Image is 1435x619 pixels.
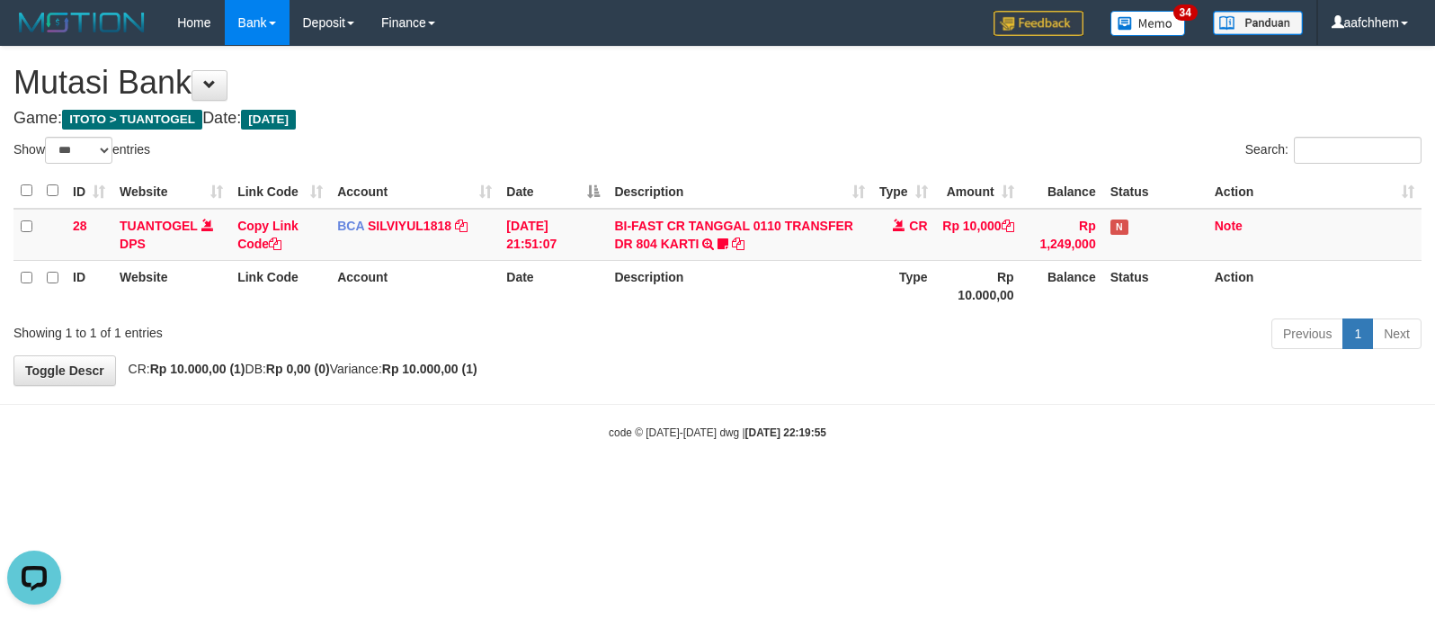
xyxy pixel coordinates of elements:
[7,7,61,61] button: Open LiveChat chat widget
[1294,137,1422,164] input: Search:
[330,174,499,209] th: Account: activate to sort column ascending
[935,174,1021,209] th: Amount: activate to sort column ascending
[13,9,150,36] img: MOTION_logo.png
[745,426,826,439] strong: [DATE] 22:19:55
[872,174,935,209] th: Type: activate to sort column ascending
[112,174,230,209] th: Website: activate to sort column ascending
[499,209,607,261] td: [DATE] 21:51:07
[241,110,296,130] span: [DATE]
[499,174,607,209] th: Date: activate to sort column descending
[13,317,584,342] div: Showing 1 to 1 of 1 entries
[1021,174,1103,209] th: Balance
[1271,318,1343,349] a: Previous
[1103,174,1208,209] th: Status
[1103,260,1208,311] th: Status
[1245,137,1422,164] label: Search:
[13,110,1422,128] h4: Game: Date:
[455,219,468,233] a: Copy SILVIYUL1818 to clipboard
[609,426,826,439] small: code © [DATE]-[DATE] dwg |
[230,260,330,311] th: Link Code
[1372,318,1422,349] a: Next
[1110,11,1186,36] img: Button%20Memo.svg
[1110,220,1128,235] span: Has Note
[1342,318,1373,349] a: 1
[382,362,477,376] strong: Rp 10.000,00 (1)
[1208,260,1422,311] th: Action
[73,219,87,233] span: 28
[1213,11,1303,35] img: panduan.png
[994,11,1083,36] img: Feedback.jpg
[120,219,198,233] a: TUANTOGEL
[1021,209,1103,261] td: Rp 1,249,000
[237,219,299,251] a: Copy Link Code
[150,362,245,376] strong: Rp 10.000,00 (1)
[266,362,330,376] strong: Rp 0,00 (0)
[1215,219,1243,233] a: Note
[66,260,112,311] th: ID
[607,260,871,311] th: Description
[1173,4,1198,21] span: 34
[732,237,744,251] a: Copy BI-FAST CR TANGGAL 0110 TRANSFER DR 804 KARTI to clipboard
[368,219,451,233] a: SILVIYUL1818
[337,219,364,233] span: BCA
[45,137,112,164] select: Showentries
[13,137,150,164] label: Show entries
[935,260,1021,311] th: Rp 10.000,00
[66,174,112,209] th: ID: activate to sort column ascending
[112,260,230,311] th: Website
[607,174,871,209] th: Description: activate to sort column ascending
[330,260,499,311] th: Account
[614,219,853,251] a: BI-FAST CR TANGGAL 0110 TRANSFER DR 804 KARTI
[112,209,230,261] td: DPS
[62,110,202,130] span: ITOTO > TUANTOGEL
[13,355,116,386] a: Toggle Descr
[909,219,927,233] span: CR
[120,362,477,376] span: CR: DB: Variance:
[1002,219,1014,233] a: Copy Rp 10,000 to clipboard
[13,65,1422,101] h1: Mutasi Bank
[1021,260,1103,311] th: Balance
[230,174,330,209] th: Link Code: activate to sort column ascending
[935,209,1021,261] td: Rp 10,000
[872,260,935,311] th: Type
[499,260,607,311] th: Date
[1208,174,1422,209] th: Action: activate to sort column ascending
